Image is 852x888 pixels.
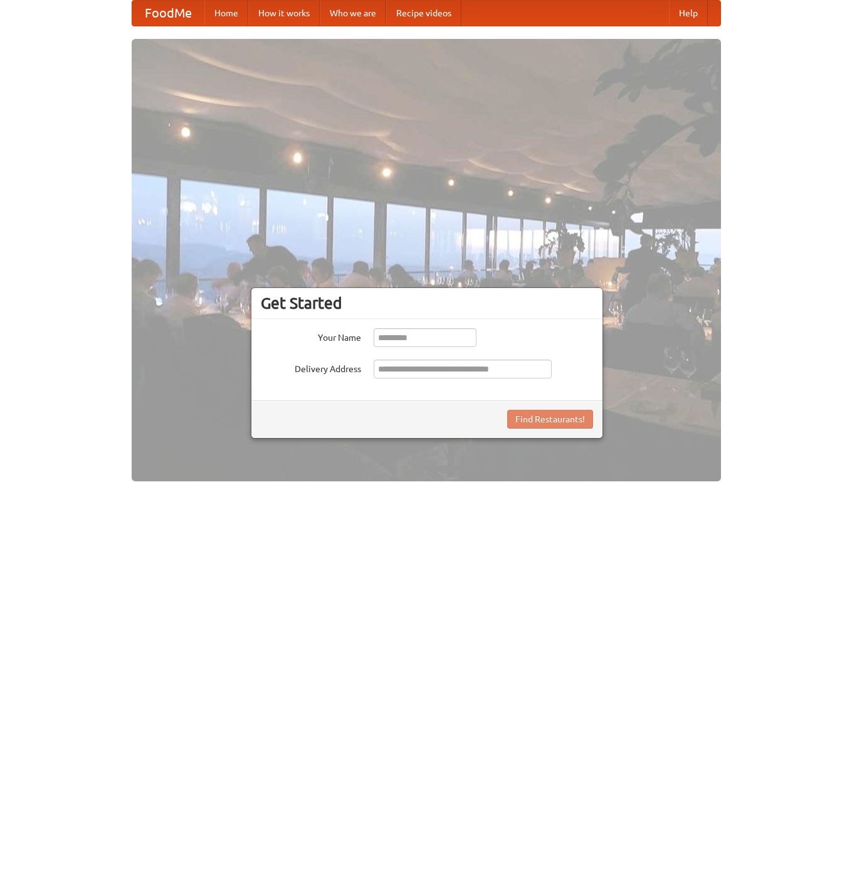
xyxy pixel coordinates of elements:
[248,1,320,26] a: How it works
[669,1,708,26] a: Help
[320,1,386,26] a: Who we are
[261,294,593,313] h3: Get Started
[204,1,248,26] a: Home
[132,1,204,26] a: FoodMe
[507,410,593,429] button: Find Restaurants!
[261,360,361,375] label: Delivery Address
[386,1,461,26] a: Recipe videos
[261,328,361,344] label: Your Name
